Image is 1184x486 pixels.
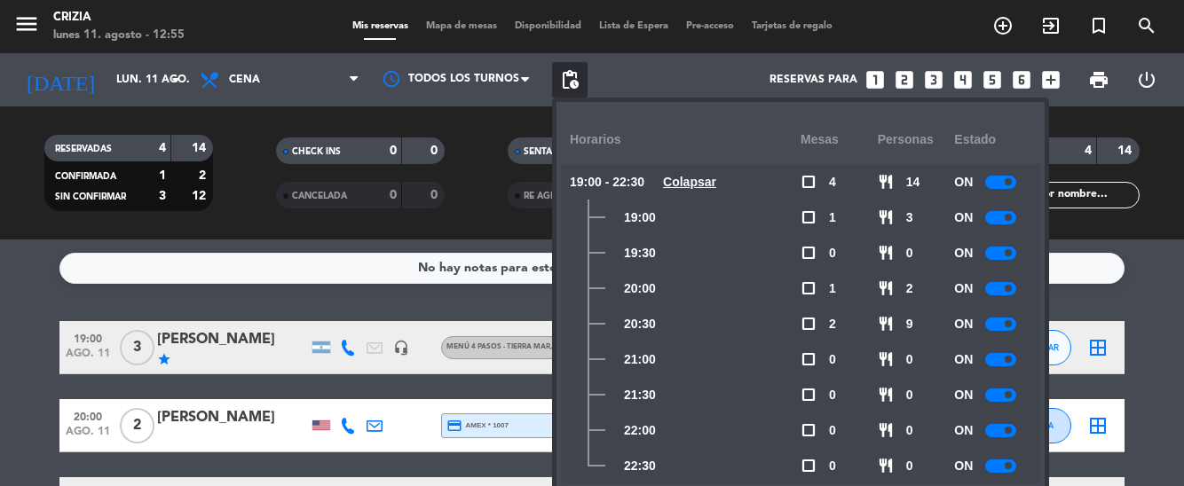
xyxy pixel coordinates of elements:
[13,60,107,99] i: [DATE]
[66,348,110,368] span: ago. 11
[864,68,887,91] i: looks_one
[1039,68,1062,91] i: add_box
[954,420,973,441] span: ON
[829,420,836,441] span: 0
[1123,53,1171,106] div: LOG OUT
[878,458,894,474] span: restaurant
[801,422,817,438] span: check_box_outline_blank
[446,343,598,350] span: MENÚ 4 PASOS - TIERRA MAR
[878,351,894,367] span: restaurant
[199,169,209,182] strong: 2
[292,192,347,200] span: CANCELADA
[624,208,656,228] span: 19:00
[1088,69,1109,90] span: print
[292,147,341,156] span: CHECK INS
[954,208,973,228] span: ON
[590,21,677,31] span: Lista de Espera
[906,420,913,441] span: 0
[343,21,417,31] span: Mis reservas
[13,11,40,37] i: menu
[1010,68,1033,91] i: looks_6
[66,426,110,446] span: ago. 11
[992,15,1014,36] i: add_circle_outline
[157,352,171,366] i: star
[922,68,945,91] i: looks_3
[159,169,166,182] strong: 1
[906,172,920,192] span: 14
[981,68,1004,91] i: looks_5
[390,189,397,201] strong: 0
[906,456,913,476] span: 0
[157,406,308,429] div: [PERSON_NAME]
[390,145,397,157] strong: 0
[829,314,836,334] span: 2
[53,9,185,27] div: Crizia
[550,343,598,350] span: , ARS 165.000
[829,456,836,476] span: 0
[624,278,656,299] span: 20:00
[120,330,154,365] span: 3
[55,192,126,201] span: SIN CONFIRMAR
[446,418,462,434] i: credit_card
[624,349,656,370] span: 21:00
[878,422,894,438] span: restaurant
[770,74,857,86] span: Reservas para
[1040,15,1062,36] i: exit_to_app
[878,387,894,403] span: restaurant
[954,314,973,334] span: ON
[1001,185,1139,205] input: Filtrar por nombre...
[743,21,841,31] span: Tarjetas de regalo
[159,190,166,202] strong: 3
[570,115,801,164] div: Horarios
[159,142,166,154] strong: 4
[954,115,1031,164] div: Estado
[66,327,110,348] span: 19:00
[1088,15,1109,36] i: turned_in_not
[570,172,644,192] span: 19:00 - 22:30
[506,21,590,31] span: Disponibilidad
[66,405,110,426] span: 20:00
[13,11,40,43] button: menu
[430,189,441,201] strong: 0
[1117,145,1135,157] strong: 14
[954,349,973,370] span: ON
[829,349,836,370] span: 0
[524,147,571,156] span: SENTADAS
[801,280,817,296] span: check_box_outline_blank
[1085,145,1092,157] strong: 4
[663,175,716,189] u: Colapsar
[418,258,767,278] div: No hay notas para este servicio. Haz clic para agregar una
[829,172,836,192] span: 4
[878,174,894,190] span: restaurant
[801,174,817,190] span: check_box_outline_blank
[954,456,973,476] span: ON
[906,243,913,263] span: 0
[430,145,441,157] strong: 0
[157,328,308,351] div: [PERSON_NAME]
[906,385,913,405] span: 0
[1001,420,1054,430] span: CONFIRMADA
[801,245,817,261] span: check_box_outline_blank
[624,456,656,476] span: 22:30
[165,69,186,90] i: arrow_drop_down
[954,385,973,405] span: ON
[417,21,506,31] span: Mapa de mesas
[906,314,913,334] span: 9
[954,243,973,263] span: ON
[829,385,836,405] span: 0
[393,340,409,356] i: headset_mic
[954,172,973,192] span: ON
[878,280,894,296] span: restaurant
[229,74,260,86] span: Cena
[878,209,894,225] span: restaurant
[906,278,913,299] span: 2
[829,278,836,299] span: 1
[120,408,154,443] span: 2
[1136,15,1157,36] i: search
[677,21,743,31] span: Pre-acceso
[53,27,185,44] div: lunes 11. agosto - 12:55
[893,68,916,91] i: looks_two
[55,145,112,153] span: RESERVADAS
[624,243,656,263] span: 19:30
[1136,69,1157,90] i: power_settings_new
